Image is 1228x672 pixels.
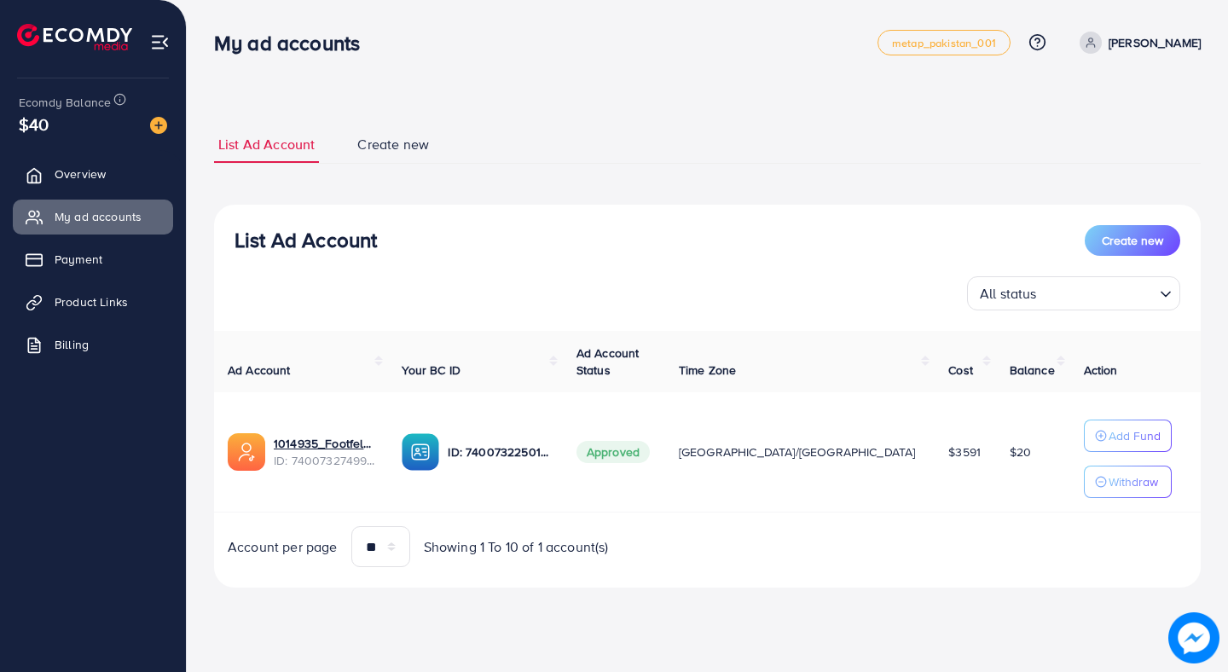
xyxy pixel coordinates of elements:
[13,200,173,234] a: My ad accounts
[402,362,460,379] span: Your BC ID
[976,281,1040,306] span: All status
[274,452,374,469] span: ID: 7400732749935558672
[878,30,1011,55] a: metap_pakistan_001
[576,441,650,463] span: Approved
[218,135,315,154] span: List Ad Account
[1109,32,1201,53] p: [PERSON_NAME]
[1084,466,1172,498] button: Withdraw
[448,442,548,462] p: ID: 7400732250150567952
[17,24,132,50] img: logo
[1102,232,1163,249] span: Create new
[228,537,338,557] span: Account per page
[13,327,173,362] a: Billing
[967,276,1180,310] div: Search for option
[1085,225,1180,256] button: Create new
[1084,362,1118,379] span: Action
[55,165,106,182] span: Overview
[55,336,89,353] span: Billing
[1168,612,1219,663] img: image
[150,117,167,134] img: image
[1010,362,1055,379] span: Balance
[13,242,173,276] a: Payment
[19,94,111,111] span: Ecomdy Balance
[948,443,981,461] span: $3591
[679,362,736,379] span: Time Zone
[424,537,609,557] span: Showing 1 To 10 of 1 account(s)
[55,208,142,225] span: My ad accounts
[1042,278,1153,306] input: Search for option
[679,443,916,461] span: [GEOGRAPHIC_DATA]/[GEOGRAPHIC_DATA]
[892,38,996,49] span: metap_pakistan_001
[1109,472,1158,492] p: Withdraw
[274,435,374,470] div: <span class='underline'>1014935_Footfellow_1723117377587</span></br>7400732749935558672
[150,32,170,52] img: menu
[55,251,102,268] span: Payment
[1073,32,1201,54] a: [PERSON_NAME]
[948,362,973,379] span: Cost
[19,112,49,136] span: $40
[214,31,374,55] h3: My ad accounts
[576,345,640,379] span: Ad Account Status
[402,433,439,471] img: ic-ba-acc.ded83a64.svg
[274,435,374,452] a: 1014935_Footfellow_1723117377587
[1084,420,1172,452] button: Add Fund
[13,157,173,191] a: Overview
[1109,426,1161,446] p: Add Fund
[228,433,265,471] img: ic-ads-acc.e4c84228.svg
[357,135,429,154] span: Create new
[228,362,291,379] span: Ad Account
[1010,443,1031,461] span: $20
[13,285,173,319] a: Product Links
[235,228,377,252] h3: List Ad Account
[55,293,128,310] span: Product Links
